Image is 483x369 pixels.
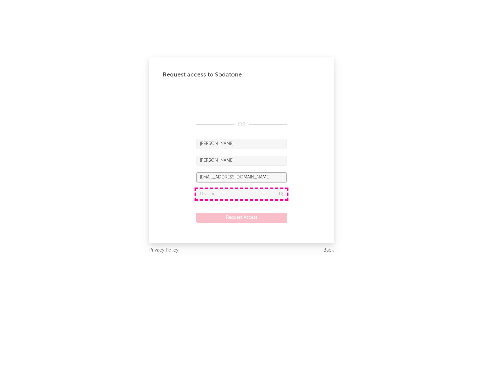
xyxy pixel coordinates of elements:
[323,246,334,255] a: Back
[196,156,287,166] input: Last Name
[196,213,287,223] button: Request Access
[196,121,287,129] div: OR
[163,71,320,79] div: Request access to Sodatone
[196,189,287,199] input: Division
[196,139,287,149] input: First Name
[196,172,287,182] input: Email
[149,246,178,255] a: Privacy Policy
